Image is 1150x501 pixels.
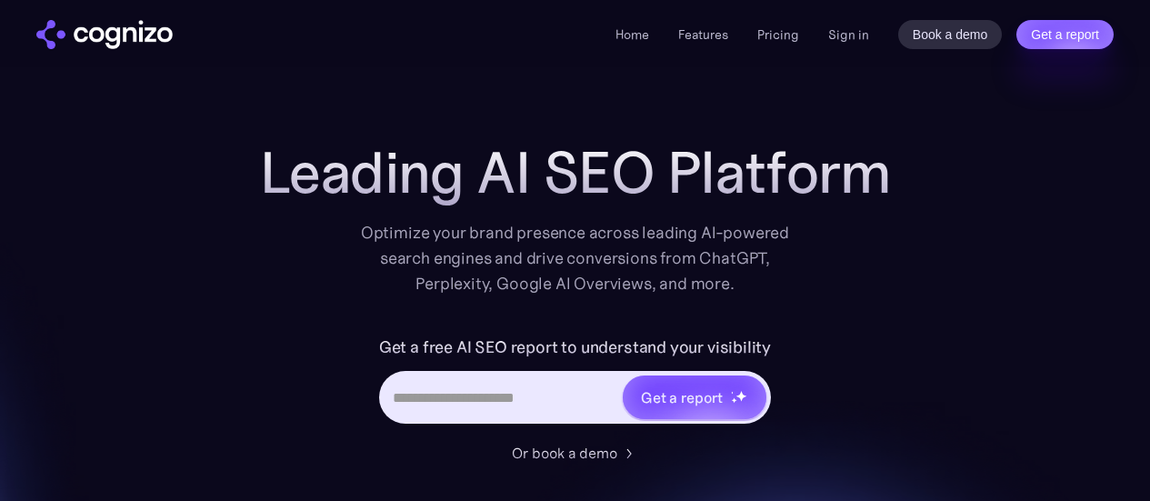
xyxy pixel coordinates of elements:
img: star [735,390,747,402]
a: Sign in [828,24,869,45]
img: star [731,391,734,394]
a: Get a report [1016,20,1114,49]
a: Get a reportstarstarstar [621,374,768,421]
div: Optimize your brand presence across leading AI-powered search engines and drive conversions from ... [352,220,799,296]
a: Pricing [757,26,799,43]
img: star [731,397,737,404]
img: cognizo logo [36,20,173,49]
div: Or book a demo [512,442,617,464]
div: Get a report [641,386,723,408]
a: Or book a demo [512,442,639,464]
a: Home [615,26,649,43]
form: Hero URL Input Form [379,333,771,433]
label: Get a free AI SEO report to understand your visibility [379,333,771,362]
a: Features [678,26,728,43]
a: Book a demo [898,20,1003,49]
h1: Leading AI SEO Platform [260,140,891,205]
a: home [36,20,173,49]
